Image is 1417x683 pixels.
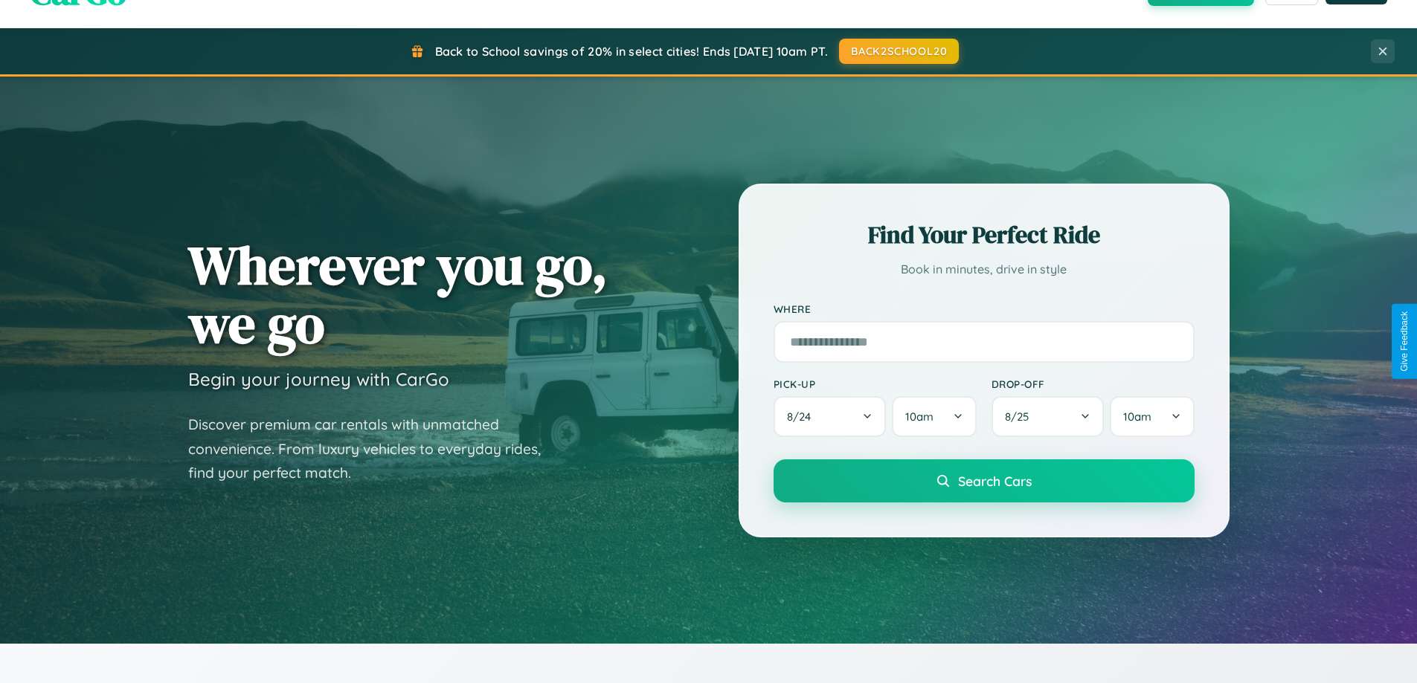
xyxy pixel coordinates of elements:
span: 8 / 25 [1005,410,1036,424]
button: BACK2SCHOOL20 [839,39,959,64]
p: Discover premium car rentals with unmatched convenience. From luxury vehicles to everyday rides, ... [188,412,560,485]
button: 10am [1110,396,1194,437]
button: Search Cars [774,459,1195,502]
span: 10am [905,410,934,424]
h2: Find Your Perfect Ride [774,219,1195,251]
span: 10am [1123,410,1151,424]
label: Drop-off [992,378,1195,390]
h1: Wherever you go, we go [188,236,608,353]
div: Give Feedback [1399,311,1410,372]
h3: Begin your journey with CarGo [188,368,449,390]
label: Where [774,302,1195,315]
span: Back to School savings of 20% in select cities! Ends [DATE] 10am PT. [435,44,828,59]
span: 8 / 24 [787,410,818,424]
button: 8/25 [992,396,1105,437]
label: Pick-up [774,378,977,390]
span: Search Cars [958,473,1032,489]
p: Book in minutes, drive in style [774,259,1195,280]
button: 10am [892,396,976,437]
button: 8/24 [774,396,887,437]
